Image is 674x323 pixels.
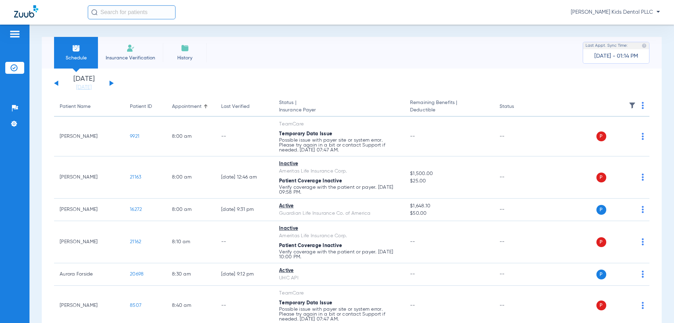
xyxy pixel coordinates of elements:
[54,221,124,263] td: [PERSON_NAME]
[126,44,135,52] img: Manual Insurance Verification
[494,221,541,263] td: --
[410,239,415,244] span: --
[494,97,541,117] th: Status
[279,232,399,240] div: Ameritas Life Insurance Corp.
[273,97,404,117] th: Status |
[88,5,176,19] input: Search for patients
[279,202,399,210] div: Active
[279,225,399,232] div: Inactive
[410,303,415,308] span: --
[14,5,38,18] img: Zuub Logo
[72,44,80,52] img: Schedule
[216,117,273,156] td: --
[9,30,20,38] img: hamburger-icon
[130,103,161,110] div: Patient ID
[279,138,399,153] p: Possible issue with payer site or system error. Please try again in a bit or contact Support if n...
[596,237,606,247] span: P
[54,263,124,286] td: Aurora Forside
[279,210,399,217] div: Guardian Life Insurance Co. of America
[130,272,144,277] span: 20698
[642,43,647,48] img: last sync help info
[166,117,216,156] td: 8:00 AM
[59,54,93,62] span: Schedule
[166,221,216,263] td: 8:10 AM
[494,156,541,199] td: --
[166,263,216,286] td: 8:30 AM
[279,267,399,274] div: Active
[181,44,189,52] img: History
[410,170,488,177] span: $1,500.00
[494,263,541,286] td: --
[130,103,152,110] div: Patient ID
[639,289,674,323] iframe: Chat Widget
[596,301,606,310] span: P
[216,221,273,263] td: --
[216,199,273,221] td: [DATE] 9:31 PM
[494,199,541,221] td: --
[172,103,201,110] div: Appointment
[54,156,124,199] td: [PERSON_NAME]
[216,156,273,199] td: [DATE] 12:46 AM
[166,199,216,221] td: 8:00 AM
[91,9,98,15] img: Search Icon
[221,103,268,110] div: Last Verified
[642,238,644,245] img: group-dot-blue.svg
[54,199,124,221] td: [PERSON_NAME]
[279,168,399,175] div: Ameritas Life Insurance Corp.
[410,134,415,139] span: --
[279,274,399,282] div: UHC API
[130,134,139,139] span: 9921
[642,174,644,181] img: group-dot-blue.svg
[586,42,628,49] span: Last Appt. Sync Time:
[279,290,399,297] div: TeamCare
[279,179,342,183] span: Patient Coverage Inactive
[596,205,606,215] span: P
[60,103,119,110] div: Patient Name
[216,263,273,286] td: [DATE] 9:12 PM
[596,270,606,279] span: P
[410,210,488,217] span: $50.00
[103,54,158,62] span: Insurance Verification
[166,156,216,199] td: 8:00 AM
[279,185,399,195] p: Verify coverage with the patient or payer. [DATE] 09:58 PM.
[410,202,488,210] span: $1,648.10
[168,54,201,62] span: History
[130,303,141,308] span: 8507
[596,131,606,141] span: P
[410,177,488,185] span: $25.00
[571,9,660,16] span: [PERSON_NAME] Kids Dental PLLC
[279,121,399,128] div: TeamCare
[594,53,638,60] span: [DATE] - 01:14 PM
[279,160,399,168] div: Inactive
[410,272,415,277] span: --
[494,117,541,156] td: --
[642,271,644,278] img: group-dot-blue.svg
[279,250,399,259] p: Verify coverage with the patient or payer. [DATE] 10:00 PM.
[642,102,644,109] img: group-dot-blue.svg
[63,84,105,91] a: [DATE]
[60,103,91,110] div: Patient Name
[54,117,124,156] td: [PERSON_NAME]
[629,102,636,109] img: filter.svg
[279,243,342,248] span: Patient Coverage Inactive
[642,133,644,140] img: group-dot-blue.svg
[63,76,105,91] li: [DATE]
[279,301,332,305] span: Temporary Data Issue
[221,103,250,110] div: Last Verified
[279,106,399,114] span: Insurance Payer
[172,103,210,110] div: Appointment
[596,173,606,182] span: P
[130,207,142,212] span: 16272
[642,206,644,213] img: group-dot-blue.svg
[279,307,399,322] p: Possible issue with payer site or system error. Please try again in a bit or contact Support if n...
[404,97,494,117] th: Remaining Benefits |
[130,239,141,244] span: 21162
[279,131,332,136] span: Temporary Data Issue
[130,175,141,180] span: 21163
[410,106,488,114] span: Deductible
